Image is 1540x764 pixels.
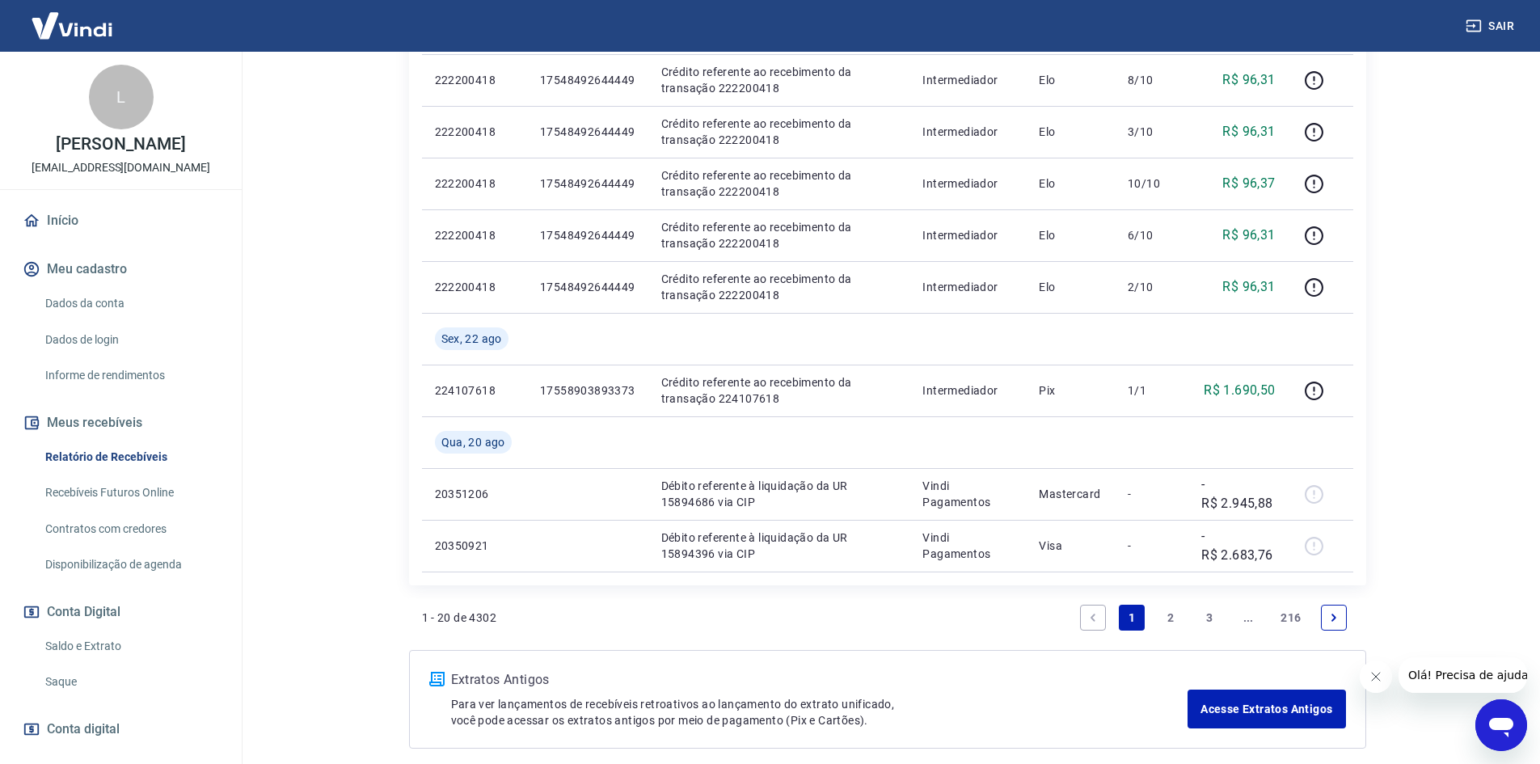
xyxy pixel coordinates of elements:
[540,175,635,192] p: 17548492644449
[89,65,154,129] div: L
[1039,382,1102,399] p: Pix
[435,227,514,243] p: 222200418
[39,630,222,663] a: Saldo e Extrato
[1462,11,1521,41] button: Sair
[19,594,222,630] button: Conta Digital
[1128,382,1175,399] p: 1/1
[1196,605,1222,631] a: Page 3
[1222,70,1275,90] p: R$ 96,31
[1399,657,1527,693] iframe: Mensagem da empresa
[922,175,1013,192] p: Intermediador
[1039,175,1102,192] p: Elo
[1475,699,1527,751] iframe: Botão para abrir a janela de mensagens
[1080,605,1106,631] a: Previous page
[1039,486,1102,502] p: Mastercard
[1128,279,1175,295] p: 2/10
[1039,227,1102,243] p: Elo
[19,405,222,441] button: Meus recebíveis
[922,72,1013,88] p: Intermediador
[451,696,1188,728] p: Para ver lançamentos de recebíveis retroativos ao lançamento do extrato unificado, você pode aces...
[1235,605,1261,631] a: Jump forward
[661,374,897,407] p: Crédito referente ao recebimento da transação 224107618
[441,331,502,347] span: Sex, 22 ago
[1188,690,1345,728] a: Acesse Extratos Antigos
[10,11,136,24] span: Olá! Precisa de ajuda?
[922,478,1013,510] p: Vindi Pagamentos
[661,64,897,96] p: Crédito referente ao recebimento da transação 222200418
[429,672,445,686] img: ícone
[661,116,897,148] p: Crédito referente ao recebimento da transação 222200418
[435,72,514,88] p: 222200418
[1201,475,1275,513] p: -R$ 2.945,88
[441,434,505,450] span: Qua, 20 ago
[39,287,222,320] a: Dados da conta
[435,382,514,399] p: 224107618
[39,359,222,392] a: Informe de rendimentos
[1039,124,1102,140] p: Elo
[1158,605,1183,631] a: Page 2
[1119,605,1145,631] a: Page 1 is your current page
[32,159,210,176] p: [EMAIL_ADDRESS][DOMAIN_NAME]
[922,530,1013,562] p: Vindi Pagamentos
[540,124,635,140] p: 17548492644449
[47,718,120,741] span: Conta digital
[661,478,897,510] p: Débito referente à liquidação da UR 15894686 via CIP
[1128,486,1175,502] p: -
[1204,381,1275,400] p: R$ 1.690,50
[39,323,222,357] a: Dados de login
[661,530,897,562] p: Débito referente à liquidação da UR 15894396 via CIP
[922,227,1013,243] p: Intermediador
[922,124,1013,140] p: Intermediador
[540,227,635,243] p: 17548492644449
[19,203,222,238] a: Início
[39,513,222,546] a: Contratos com credores
[39,548,222,581] a: Disponibilização de agenda
[435,279,514,295] p: 222200418
[540,279,635,295] p: 17548492644449
[39,476,222,509] a: Recebíveis Futuros Online
[435,538,514,554] p: 20350921
[435,124,514,140] p: 222200418
[1074,598,1352,637] ul: Pagination
[422,610,497,626] p: 1 - 20 de 4302
[1128,124,1175,140] p: 3/10
[39,441,222,474] a: Relatório de Recebíveis
[1201,526,1275,565] p: -R$ 2.683,76
[19,1,124,50] img: Vindi
[1128,175,1175,192] p: 10/10
[1222,277,1275,297] p: R$ 96,31
[540,72,635,88] p: 17548492644449
[1274,605,1307,631] a: Page 216
[1128,538,1175,554] p: -
[19,251,222,287] button: Meu cadastro
[922,279,1013,295] p: Intermediador
[435,486,514,502] p: 20351206
[1222,226,1275,245] p: R$ 96,31
[1128,72,1175,88] p: 8/10
[1128,227,1175,243] p: 6/10
[540,382,635,399] p: 17558903893373
[922,382,1013,399] p: Intermediador
[1222,174,1275,193] p: R$ 96,37
[661,219,897,251] p: Crédito referente ao recebimento da transação 222200418
[1360,661,1392,693] iframe: Fechar mensagem
[1039,279,1102,295] p: Elo
[56,136,185,153] p: [PERSON_NAME]
[39,665,222,699] a: Saque
[1039,72,1102,88] p: Elo
[1321,605,1347,631] a: Next page
[1039,538,1102,554] p: Visa
[1222,122,1275,141] p: R$ 96,31
[661,167,897,200] p: Crédito referente ao recebimento da transação 222200418
[435,175,514,192] p: 222200418
[661,271,897,303] p: Crédito referente ao recebimento da transação 222200418
[451,670,1188,690] p: Extratos Antigos
[19,711,222,747] a: Conta digital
